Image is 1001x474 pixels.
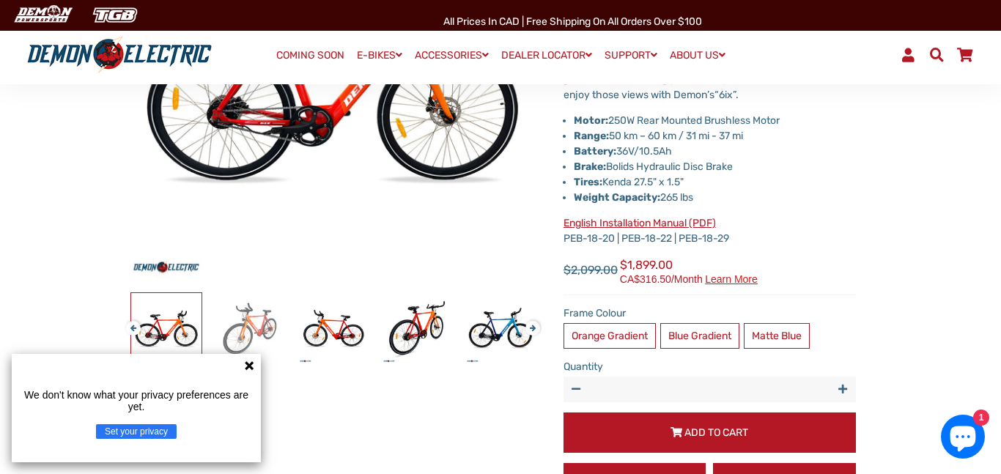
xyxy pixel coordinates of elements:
img: 6ix City eBike - Demon Electric [131,293,202,363]
a: E-BIKES [352,45,407,66]
label: Blue Gradient [660,323,739,349]
strong: Brake: [574,160,606,173]
li: Kenda 27.5" x 1.5" [574,174,856,190]
li: 50 km – 60 km / 31 mi - 37 mi [574,128,856,144]
input: quantity [564,377,856,402]
button: Set your privacy [96,424,177,439]
img: TGB Canada [85,3,145,27]
p: We don't know what your privacy preferences are yet. [18,389,255,412]
img: 6ix City eBike - Demon Electric [382,293,452,363]
p: PEB-18-20 | PEB-18-22 | PEB-18-29 [564,215,856,246]
a: ABOUT US [665,45,731,66]
img: 6ix City eBike - Demon Electric [215,293,285,363]
button: Next [525,314,534,330]
button: Increase item quantity by one [830,377,856,402]
li: 36V/10.5Ah [574,144,856,159]
label: Matte Blue [744,323,810,349]
a: SUPPORT [599,45,662,66]
span: notice, and enjoy those views with Demon [564,73,844,101]
strong: Motor: [574,114,608,127]
inbox-online-store-chat: Shopify online store chat [937,415,989,462]
strong: Tires: [574,176,602,188]
img: 6ix City eBike - Demon Electric [465,293,536,363]
span: to [GEOGRAPHIC_DATA] (15 km/9 mi) at a [564,58,761,86]
img: 6ix City eBike - Demon Electric [298,293,369,363]
li: 250W Rear Mounted Brushless Motor [574,113,856,128]
span: ” [733,89,736,101]
img: Demon Electric logo [22,36,217,74]
strong: Weight Capacity: [574,191,660,204]
label: Quantity [564,359,856,374]
a: DEALER LOCATOR [496,45,597,66]
span: “ [714,89,719,101]
li: Bolids Hydraulic Disc Brake [574,159,856,174]
span: moment's [747,73,793,86]
span: Add to Cart [684,426,748,439]
span: $1,899.00 [620,256,758,284]
label: Frame Colour [564,305,856,321]
button: Reduce item quantity by one [564,377,589,402]
span: s [709,89,714,101]
button: Previous [126,314,135,330]
li: 265 lbs [574,190,856,205]
span: 6ix [719,89,733,101]
a: ACCESSORIES [410,45,494,66]
strong: Range: [574,130,609,142]
span: $2,099.00 [564,262,618,279]
span: All Prices in CAD | Free shipping on all orders over $100 [443,15,702,28]
label: Orange Gradient [564,323,656,349]
strong: Battery: [574,145,616,158]
span: . [736,89,739,101]
button: Add to Cart [564,412,856,453]
a: COMING SOON [271,45,350,66]
a: English Installation Manual (PDF) [564,217,716,229]
span: ’ [707,89,709,101]
img: Demon Electric [7,3,78,27]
